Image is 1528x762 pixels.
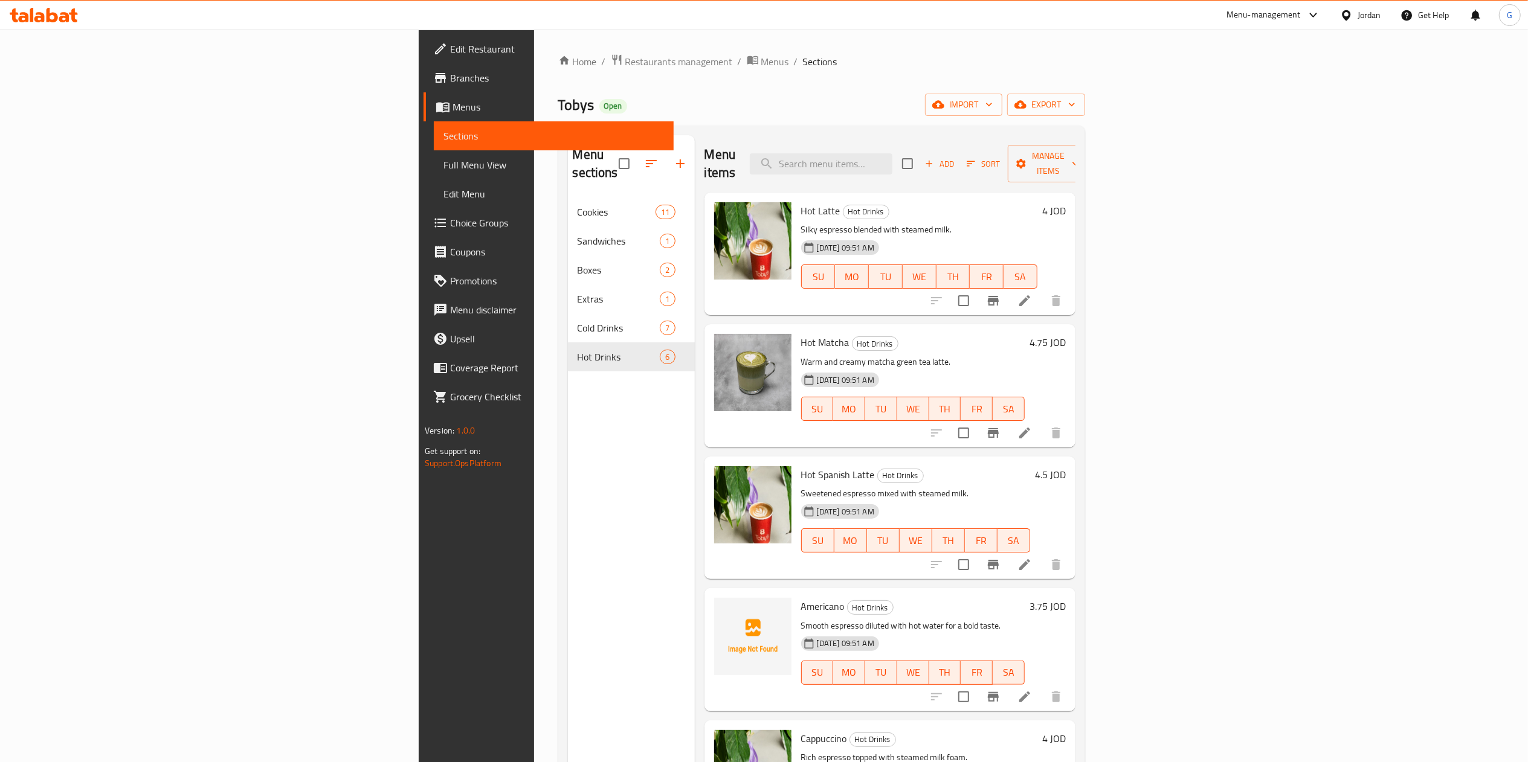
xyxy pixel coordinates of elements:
[951,684,976,709] span: Select to update
[929,661,961,685] button: TH
[807,664,829,681] span: SU
[878,469,923,482] span: Hot Drinks
[849,732,896,747] div: Hot Drinks
[578,292,660,306] span: Extras
[1017,557,1032,572] a: Edit menu item
[869,264,903,289] button: TU
[895,151,920,176] span: Select section
[812,638,879,649] span: [DATE] 09:51 AM
[979,418,1008,447] button: Branch-specific-item
[611,151,637,176] span: Select all sections
[1017,293,1032,308] a: Edit menu item
[852,336,898,351] div: Hot Drinks
[1042,730,1066,747] h6: 4 JOD
[998,528,1030,552] button: SA
[1042,682,1071,711] button: delete
[874,268,898,286] span: TU
[424,353,674,382] a: Coverage Report
[424,92,674,121] a: Menus
[434,179,674,208] a: Edit Menu
[578,234,660,248] span: Sandwiches
[993,661,1025,685] button: SA
[578,205,656,219] div: Cookies
[578,321,660,335] span: Cold Drinks
[1042,286,1071,315] button: delete
[424,382,674,411] a: Grocery Checklist
[750,153,892,174] input: search
[568,313,695,342] div: Cold Drinks7
[578,350,660,364] span: Hot Drinks
[1030,598,1066,615] h6: 3.75 JOD
[450,71,664,85] span: Branches
[424,324,674,353] a: Upsell
[929,397,961,421] button: TH
[660,322,674,334] span: 7
[838,400,860,418] span: MO
[801,729,847,748] span: Cappuccino
[450,274,664,288] span: Promotions
[801,528,834,552] button: SU
[932,528,965,552] button: TH
[660,350,675,364] div: items
[747,54,789,69] a: Menus
[714,598,791,675] img: Americano
[951,288,976,313] span: Select to update
[1008,145,1089,182] button: Manage items
[897,397,929,421] button: WE
[660,235,674,247] span: 1
[450,216,664,230] span: Choice Groups
[434,121,674,150] a: Sections
[660,293,674,305] span: 1
[424,208,674,237] a: Choice Groups
[812,374,879,386] span: [DATE] 09:51 AM
[761,54,789,69] span: Menus
[1002,532,1025,549] span: SA
[834,528,867,552] button: MO
[568,226,695,255] div: Sandwiches1
[865,397,897,421] button: TU
[558,54,1085,69] nav: breadcrumb
[833,661,865,685] button: MO
[903,264,936,289] button: WE
[902,400,924,418] span: WE
[568,193,695,376] nav: Menu sections
[424,266,674,295] a: Promotions
[865,661,897,685] button: TU
[847,600,894,615] div: Hot Drinks
[936,264,970,289] button: TH
[425,455,501,471] a: Support.OpsPlatform
[666,149,695,178] button: Add section
[1017,97,1075,112] span: export
[923,157,956,171] span: Add
[801,618,1025,633] p: Smooth espresso diluted with hot water for a bold taste.
[937,532,960,549] span: TH
[965,664,988,681] span: FR
[839,532,862,549] span: MO
[812,506,879,517] span: [DATE] 09:51 AM
[1007,94,1085,116] button: export
[979,286,1008,315] button: Branch-specific-item
[424,34,674,63] a: Edit Restaurant
[904,532,927,549] span: WE
[979,682,1008,711] button: Branch-specific-item
[934,400,956,418] span: TH
[801,486,1030,501] p: Sweetened espresso mixed with steamed milk.
[801,397,834,421] button: SU
[801,264,836,289] button: SU
[867,528,900,552] button: TU
[803,54,837,69] span: Sections
[714,334,791,411] img: Hot Matcha
[959,155,1008,173] span: Sort items
[1227,8,1301,22] div: Menu-management
[568,197,695,226] div: Cookies11
[925,94,1002,116] button: import
[568,342,695,371] div: Hot Drinks6
[424,63,674,92] a: Branches
[425,423,454,438] span: Version:
[1042,418,1071,447] button: delete
[1030,334,1066,351] h6: 4.75 JOD
[1017,149,1079,179] span: Manage items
